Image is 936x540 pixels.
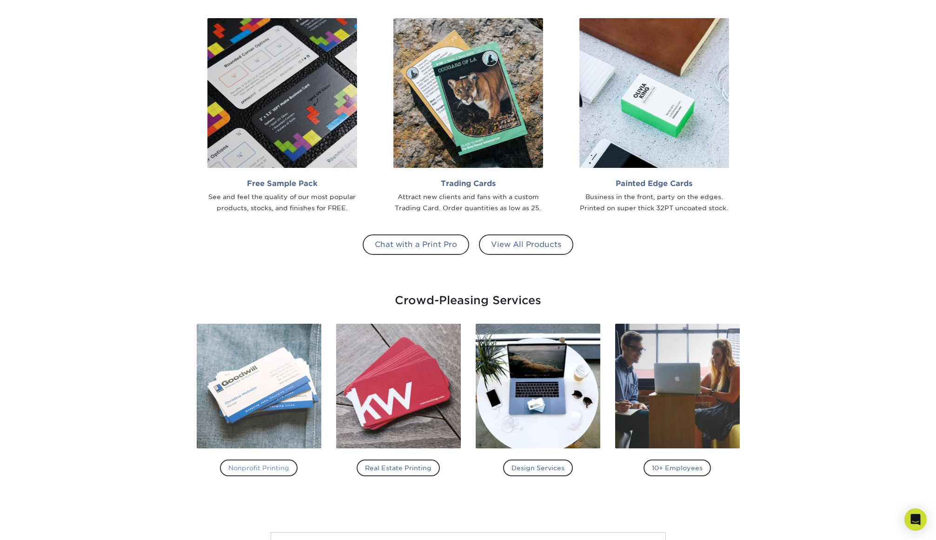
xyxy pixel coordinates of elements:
h4: Nonprofit Printing [220,460,298,476]
img: Painted Edge Cards [579,18,729,168]
a: Free Sample Pack See and feel the quality of our most popular products, stocks, and finishes for ... [196,18,368,214]
img: 10+ Employees [615,324,740,448]
div: Crowd-Pleasing Services [196,285,740,309]
a: Design Services [476,324,600,480]
img: Design Services [476,324,600,448]
div: Open Intercom Messenger [904,508,927,531]
h4: Design Services [503,460,573,476]
a: Chat with a Print Pro [363,234,469,255]
a: View All Products [479,234,573,255]
img: Sample Pack [207,18,357,168]
div: Business in the front, party on the edges. Printed on super thick 32PT uncoated stock. [579,192,729,214]
h4: 10+ Employees [644,460,711,476]
div: Attract new clients and fans with a custom Trading Card. Order quantities as low as 25. [393,192,543,214]
img: Nonprofit Printing [197,324,321,448]
a: 10+ Employees [615,324,740,480]
h2: Free Sample Pack [207,179,357,188]
div: See and feel the quality of our most popular products, stocks, and finishes for FREE. [207,192,357,214]
a: Nonprofit Printing [197,324,321,480]
h2: Trading Cards [393,179,543,188]
h2: Painted Edge Cards [579,179,729,188]
a: Trading Cards Attract new clients and fans with a custom Trading Card. Order quantities as low as... [382,18,554,214]
img: Trading Cards [393,18,543,168]
a: Painted Edge Cards Business in the front, party on the edges. Printed on super thick 32PT uncoate... [568,18,740,214]
a: Real Estate Printing [336,324,461,480]
h4: Real Estate Printing [357,460,440,476]
img: Real Estate Printing [336,324,461,448]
